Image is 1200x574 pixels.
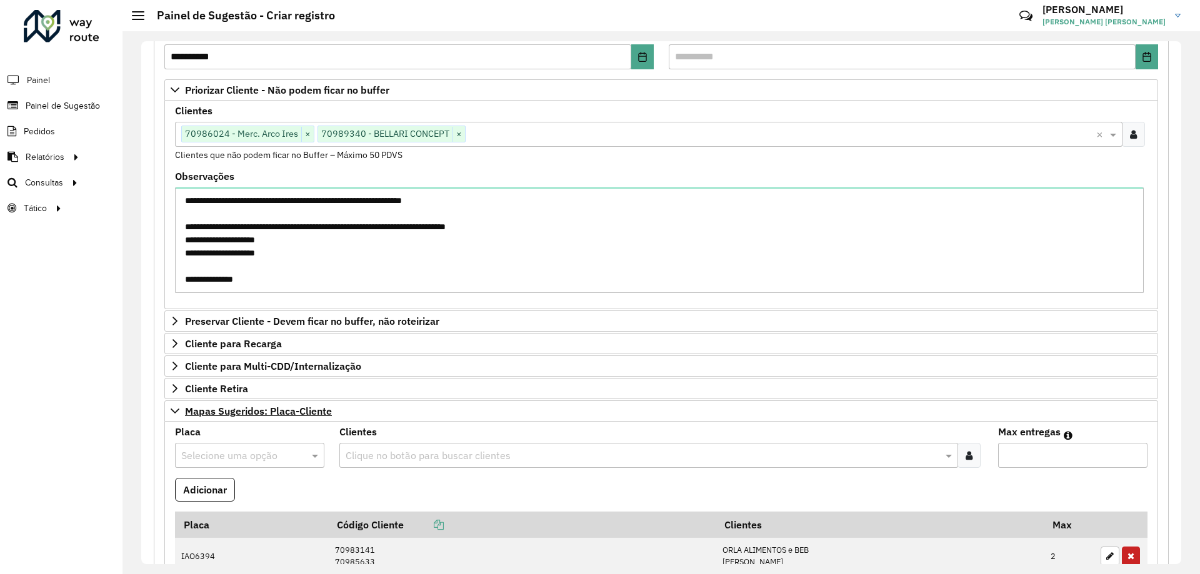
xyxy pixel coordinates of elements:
th: Placa [175,512,328,538]
span: Painel [27,74,50,87]
span: Cliente para Recarga [185,339,282,349]
h3: [PERSON_NAME] [1042,4,1166,16]
h2: Painel de Sugestão - Criar registro [144,9,335,22]
span: 70989340 - BELLARI CONCEPT [318,126,452,141]
th: Max [1044,512,1094,538]
a: Copiar [404,518,444,531]
span: 70986024 - Merc. Arco Ires [182,126,301,141]
span: Priorizar Cliente - Não podem ficar no buffer [185,85,389,95]
span: Tático [24,202,47,215]
a: Mapas Sugeridos: Placa-Cliente [164,400,1158,422]
button: Adicionar [175,478,235,502]
label: Observações [175,169,234,184]
a: Contato Rápido [1012,2,1039,29]
th: Clientes [716,512,1044,538]
span: Consultas [25,176,63,189]
span: Relatórios [26,151,64,164]
span: [PERSON_NAME] [PERSON_NAME] [1042,16,1166,27]
a: Cliente Retira [164,378,1158,399]
span: × [452,127,465,142]
span: Cliente Retira [185,383,248,393]
a: Cliente para Multi-CDD/Internalização [164,355,1158,377]
label: Placa [175,424,201,439]
button: Choose Date [631,44,654,69]
a: Priorizar Cliente - Não podem ficar no buffer [164,79,1158,101]
a: Preservar Cliente - Devem ficar no buffer, não roteirizar [164,310,1158,332]
em: Máximo de clientes que serão colocados na mesma rota com os clientes informados [1064,430,1072,440]
span: × [301,127,314,142]
button: Choose Date [1136,44,1158,69]
span: Preservar Cliente - Devem ficar no buffer, não roteirizar [185,316,439,326]
label: Clientes [339,424,377,439]
span: Mapas Sugeridos: Placa-Cliente [185,406,332,416]
small: Clientes que não podem ficar no Buffer – Máximo 50 PDVS [175,149,402,161]
span: Pedidos [24,125,55,138]
label: Max entregas [998,424,1061,439]
a: Cliente para Recarga [164,333,1158,354]
th: Código Cliente [328,512,716,538]
span: Painel de Sugestão [26,99,100,112]
span: Cliente para Multi-CDD/Internalização [185,361,361,371]
label: Clientes [175,103,212,118]
div: Priorizar Cliente - Não podem ficar no buffer [164,101,1158,309]
span: Clear all [1096,127,1107,142]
